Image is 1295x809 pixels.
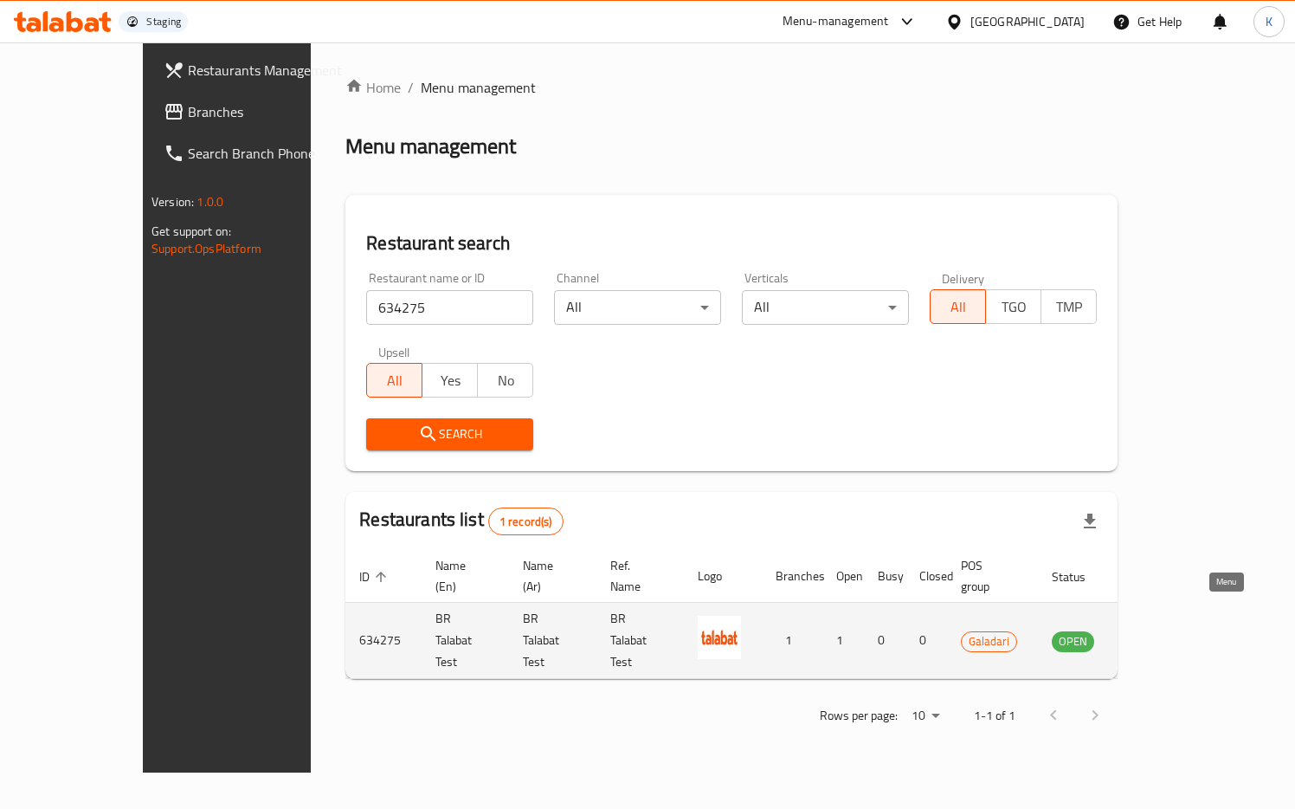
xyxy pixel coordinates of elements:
button: All [930,289,986,324]
div: Total records count [488,508,564,535]
span: Get support on: [151,220,231,243]
span: No [485,368,526,393]
td: 0 [864,603,905,679]
span: Search [380,424,519,445]
span: All [937,294,979,320]
th: Branches [762,550,822,603]
p: Rows per page: [820,705,898,727]
h2: Restaurants list [359,507,563,535]
h2: Restaurant search [366,230,1097,256]
td: 1 [762,603,822,679]
nav: breadcrumb [345,77,1118,98]
div: OPEN [1052,631,1094,652]
th: Closed [905,550,947,603]
label: Delivery [942,272,985,284]
span: Restaurants Management [188,60,345,81]
span: Name (En) [435,555,488,597]
span: K [1266,12,1272,31]
img: BR Talabat Test [698,616,741,659]
a: Restaurants Management [150,49,359,91]
span: TGO [993,294,1034,320]
div: All [742,290,909,325]
span: Search Branch Phone [188,143,345,164]
p: 1-1 of 1 [974,705,1015,727]
button: TGO [985,289,1041,324]
a: Branches [150,91,359,133]
span: POS group [961,555,1017,597]
span: OPEN [1052,631,1094,651]
button: All [366,363,422,398]
button: TMP [1041,289,1097,324]
span: Galadari [962,631,1016,651]
th: Logo [684,550,762,603]
label: Upsell [378,346,410,358]
a: Home [345,77,401,98]
button: Yes [422,363,478,398]
span: 1.0.0 [197,191,223,213]
td: 634275 [345,603,422,679]
span: Version: [151,191,194,213]
h2: Menu management [345,133,516,160]
td: BR Talabat Test [509,603,596,679]
span: ID [359,566,392,587]
span: Branches [188,101,345,122]
span: Ref. Name [610,555,663,597]
div: Export file [1069,501,1111,542]
td: 1 [822,603,864,679]
div: Menu-management [783,11,889,32]
button: Search [366,418,533,450]
span: All [374,368,416,393]
th: Busy [864,550,905,603]
span: TMP [1048,294,1090,320]
span: 1 record(s) [489,514,563,530]
span: Menu management [421,77,536,98]
td: BR Talabat Test [596,603,684,679]
button: No [477,363,533,398]
div: [GEOGRAPHIC_DATA] [970,12,1085,31]
a: Support.OpsPlatform [151,237,261,260]
div: All [554,290,721,325]
th: Open [822,550,864,603]
table: enhanced table [345,550,1189,679]
span: Name (Ar) [523,555,576,597]
div: Staging [146,15,181,29]
a: Search Branch Phone [150,133,359,174]
li: / [408,77,414,98]
input: Search for restaurant name or ID.. [366,290,533,325]
td: BR Talabat Test [422,603,509,679]
td: 0 [905,603,947,679]
div: Rows per page: [905,703,946,729]
span: Yes [429,368,471,393]
span: Status [1052,566,1108,587]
